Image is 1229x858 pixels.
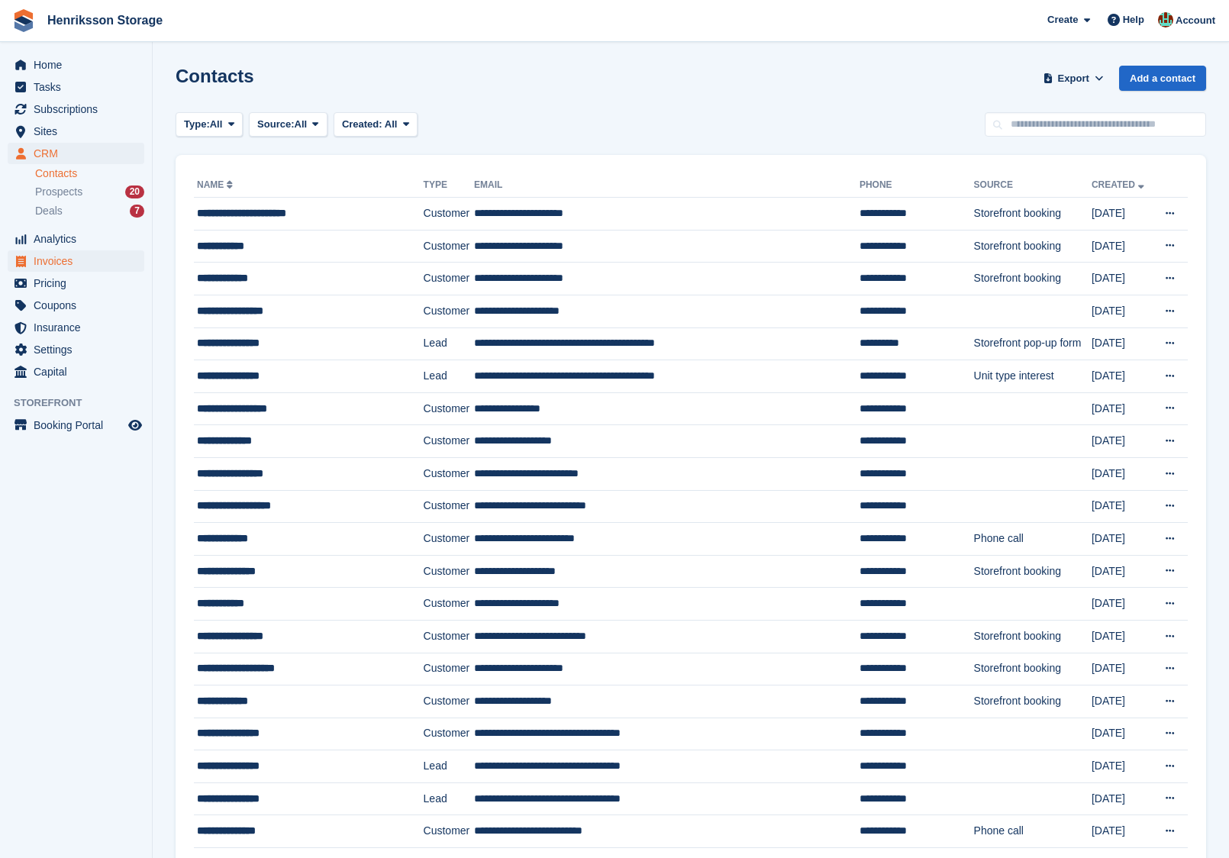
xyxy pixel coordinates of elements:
[12,9,35,32] img: stora-icon-8386f47178a22dfd0bd8f6a31ec36ba5ce8667c1dd55bd0f319d3a0aa187defe.svg
[1092,718,1153,750] td: [DATE]
[34,143,125,164] span: CRM
[974,327,1092,360] td: Storefront pop-up form
[176,66,254,86] h1: Contacts
[424,653,475,685] td: Customer
[1040,66,1107,91] button: Export
[974,263,1092,295] td: Storefront booking
[424,173,475,198] th: Type
[8,361,144,382] a: menu
[35,185,82,199] span: Prospects
[424,295,475,327] td: Customer
[34,295,125,316] span: Coupons
[474,173,860,198] th: Email
[34,250,125,272] span: Invoices
[424,392,475,425] td: Customer
[197,179,236,190] a: Name
[424,555,475,588] td: Customer
[1092,198,1153,231] td: [DATE]
[974,360,1092,393] td: Unit type interest
[130,205,144,218] div: 7
[8,143,144,164] a: menu
[974,685,1092,718] td: Storefront booking
[424,782,475,815] td: Lead
[342,118,382,130] span: Created:
[176,112,243,137] button: Type: All
[1092,555,1153,588] td: [DATE]
[974,555,1092,588] td: Storefront booking
[14,395,152,411] span: Storefront
[1092,685,1153,718] td: [DATE]
[334,112,418,137] button: Created: All
[1158,12,1173,27] img: Isak Martinelle
[8,273,144,294] a: menu
[35,204,63,218] span: Deals
[249,112,327,137] button: Source: All
[1092,782,1153,815] td: [DATE]
[1092,263,1153,295] td: [DATE]
[8,121,144,142] a: menu
[424,815,475,848] td: Customer
[1092,620,1153,653] td: [DATE]
[35,184,144,200] a: Prospects 20
[424,588,475,621] td: Customer
[1119,66,1206,91] a: Add a contact
[1123,12,1144,27] span: Help
[974,198,1092,231] td: Storefront booking
[424,263,475,295] td: Customer
[41,8,169,33] a: Henriksson Storage
[34,54,125,76] span: Home
[35,203,144,219] a: Deals 7
[974,230,1092,263] td: Storefront booking
[424,490,475,523] td: Customer
[8,76,144,98] a: menu
[34,414,125,436] span: Booking Portal
[860,173,974,198] th: Phone
[424,750,475,783] td: Lead
[1092,523,1153,556] td: [DATE]
[8,98,144,120] a: menu
[974,523,1092,556] td: Phone call
[385,118,398,130] span: All
[1092,490,1153,523] td: [DATE]
[34,76,125,98] span: Tasks
[1092,360,1153,393] td: [DATE]
[34,273,125,294] span: Pricing
[34,228,125,250] span: Analytics
[125,185,144,198] div: 20
[1092,588,1153,621] td: [DATE]
[8,295,144,316] a: menu
[974,620,1092,653] td: Storefront booking
[1047,12,1078,27] span: Create
[34,361,125,382] span: Capital
[424,457,475,490] td: Customer
[1092,392,1153,425] td: [DATE]
[1176,13,1215,28] span: Account
[34,339,125,360] span: Settings
[1092,750,1153,783] td: [DATE]
[424,718,475,750] td: Customer
[1092,425,1153,458] td: [DATE]
[1092,295,1153,327] td: [DATE]
[257,117,294,132] span: Source:
[1092,327,1153,360] td: [DATE]
[424,425,475,458] td: Customer
[8,317,144,338] a: menu
[424,327,475,360] td: Lead
[1092,230,1153,263] td: [DATE]
[8,339,144,360] a: menu
[1058,71,1089,86] span: Export
[34,317,125,338] span: Insurance
[424,360,475,393] td: Lead
[424,523,475,556] td: Customer
[1092,653,1153,685] td: [DATE]
[8,414,144,436] a: menu
[974,815,1092,848] td: Phone call
[974,653,1092,685] td: Storefront booking
[1092,179,1147,190] a: Created
[1092,815,1153,848] td: [DATE]
[126,416,144,434] a: Preview store
[34,121,125,142] span: Sites
[35,166,144,181] a: Contacts
[8,250,144,272] a: menu
[184,117,210,132] span: Type:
